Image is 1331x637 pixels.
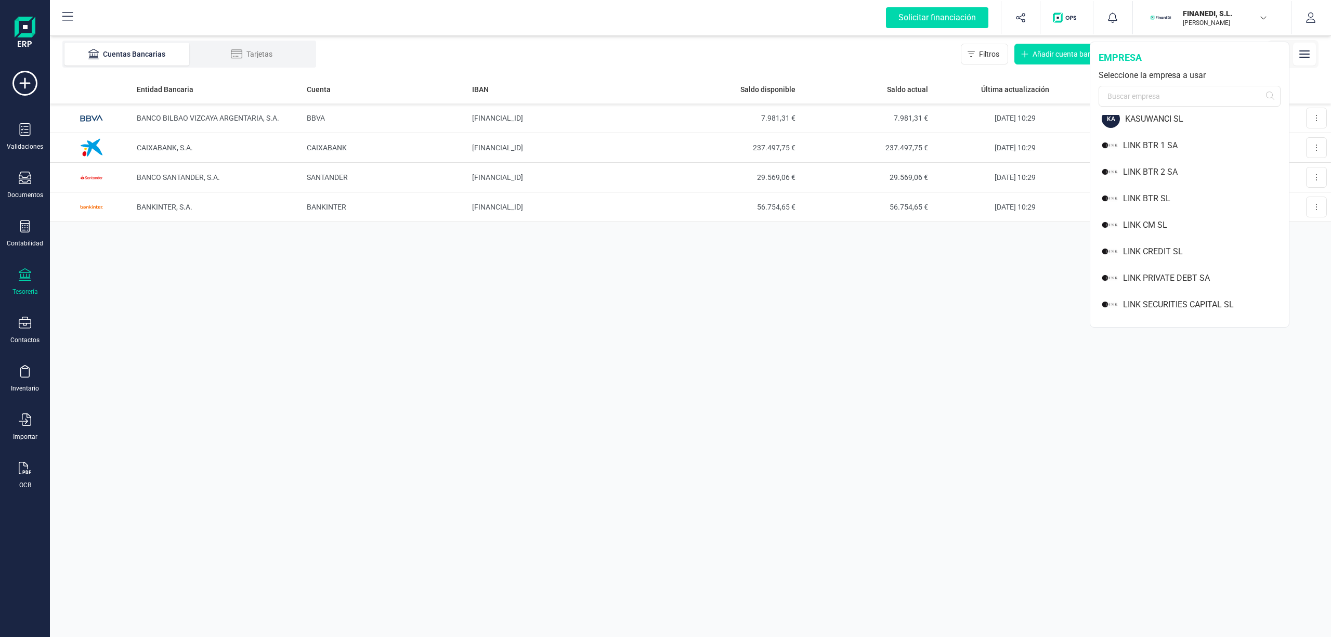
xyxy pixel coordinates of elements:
[76,132,107,163] img: Imagen de CAIXABANK, S.A.
[1102,136,1118,154] img: LI
[76,191,107,223] img: Imagen de BANKINTER, S.A.
[979,49,999,59] span: Filtros
[1183,19,1266,27] p: [PERSON_NAME]
[1123,272,1289,284] div: LINK PRIVATE DEBT SA
[1099,69,1281,82] div: Seleccione la empresa a usar
[1123,298,1289,311] div: LINK SECURITIES CAPITAL SL
[671,172,795,183] span: 29.569,06 €
[1102,189,1118,207] img: LI
[961,44,1008,64] button: Filtros
[1125,113,1289,125] div: KASUWANCI SL
[307,203,346,211] span: BANKINTER
[15,17,35,50] img: Logo Finanedi
[1123,166,1289,178] div: LINK BTR 2 SA
[995,203,1036,211] span: [DATE] 10:29
[76,102,107,134] img: Imagen de BANCO BILBAO VIZCAYA ARGENTARIA, S.A.
[7,239,43,248] div: Contabilidad
[981,84,1049,95] span: Última actualización
[1123,192,1289,205] div: LINK BTR SL
[1053,12,1080,23] img: Logo de OPS
[468,163,667,192] td: [FINANCIAL_ID]
[137,114,279,122] span: BANCO BILBAO VIZCAYA ARGENTARIA, S.A.
[1123,139,1289,152] div: LINK BTR 1 SA
[804,202,928,212] span: 56.754,65 €
[1099,86,1281,107] input: Buscar empresa
[85,49,168,59] div: Cuentas Bancarias
[11,384,39,393] div: Inventario
[1123,219,1289,231] div: LINK CM SL
[1102,110,1120,128] div: KA
[1145,1,1278,34] button: FIFINANEDI, S.L.[PERSON_NAME]
[671,142,795,153] span: 237.497,75 €
[804,172,928,183] span: 29.569,06 €
[1102,163,1118,181] img: LI
[995,144,1036,152] span: [DATE] 10:29
[137,203,192,211] span: BANKINTER, S.A.
[307,84,331,95] span: Cuenta
[671,113,795,123] span: 7.981,31 €
[1099,50,1281,65] div: empresa
[12,288,38,296] div: Tesorería
[1102,269,1118,287] img: LI
[886,7,988,28] div: Solicitar financiación
[7,191,43,199] div: Documentos
[19,481,31,489] div: OCR
[1102,322,1118,340] img: LI
[468,133,667,163] td: [FINANCIAL_ID]
[995,173,1036,181] span: [DATE] 10:29
[804,142,928,153] span: 237.497,75 €
[804,113,928,123] span: 7.981,31 €
[1014,44,1117,64] button: Añadir cuenta bancaria
[137,173,220,181] span: BANCO SANTANDER, S.A.
[307,144,347,152] span: CAIXABANK
[1102,216,1118,234] img: LI
[307,173,348,181] span: SANTANDER
[468,192,667,222] td: [FINANCIAL_ID]
[472,84,489,95] span: IBAN
[1183,8,1266,19] p: FINANEDI, S.L.
[13,433,37,441] div: Importar
[671,202,795,212] span: 56.754,65 €
[740,84,795,95] span: Saldo disponible
[468,103,667,133] td: [FINANCIAL_ID]
[1150,6,1172,29] img: FI
[137,84,193,95] span: Entidad Bancaria
[1102,242,1118,261] img: LI
[1033,49,1108,59] span: Añadir cuenta bancaria
[76,162,107,193] img: Imagen de BANCO SANTANDER, S.A.
[137,144,193,152] span: CAIXABANK, S.A.
[10,336,40,344] div: Contactos
[887,84,928,95] span: Saldo actual
[307,114,325,122] span: BBVA
[1047,1,1087,34] button: Logo de OPS
[210,49,293,59] div: Tarjetas
[873,1,1001,34] button: Solicitar financiación
[7,142,43,151] div: Validaciones
[1123,245,1289,258] div: LINK CREDIT SL
[995,114,1036,122] span: [DATE] 10:29
[1102,295,1118,314] img: LI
